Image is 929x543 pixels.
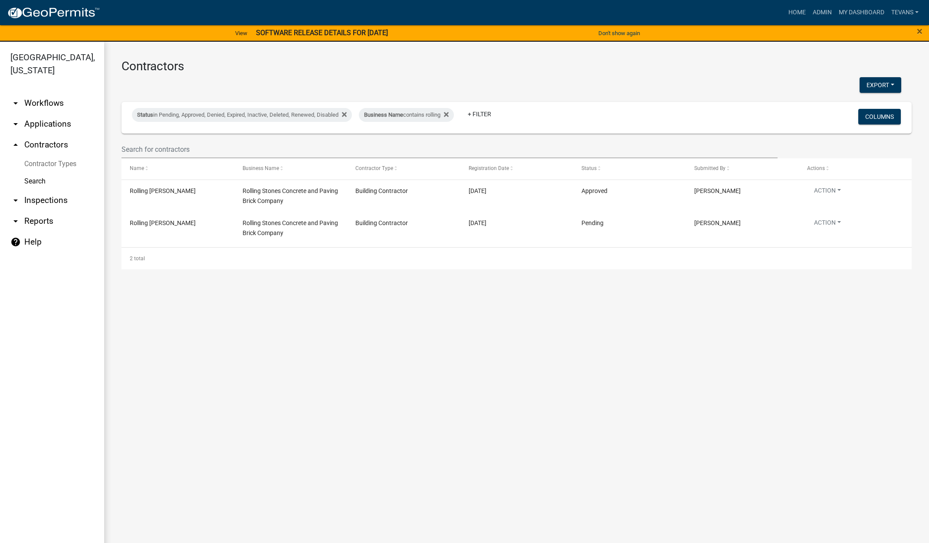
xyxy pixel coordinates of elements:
button: Action [807,218,848,231]
datatable-header-cell: Actions [799,158,912,179]
span: Danial Gasaway [694,219,741,226]
datatable-header-cell: Submitted By [686,158,799,179]
span: Business Name [243,165,279,171]
span: Submitted By [694,165,725,171]
div: contains rolling [359,108,454,122]
datatable-header-cell: Business Name [234,158,347,179]
button: Action [807,186,848,199]
span: Rolling Stones Concrete and Paving Brick Company [243,219,338,236]
datatable-header-cell: Name [121,158,234,179]
span: Rolling Gasaway [130,219,196,226]
datatable-header-cell: Contractor Type [347,158,460,179]
span: Actions [807,165,825,171]
span: 09/09/2025 [469,187,486,194]
button: Close [917,26,922,36]
i: arrow_drop_up [10,140,21,150]
span: Rolling Gasaway [130,187,196,194]
a: View [232,26,251,40]
span: Building Contractor [355,219,408,226]
datatable-header-cell: Registration Date [460,158,573,179]
i: arrow_drop_down [10,216,21,226]
i: help [10,237,21,247]
i: arrow_drop_down [10,195,21,206]
strong: SOFTWARE RELEASE DETAILS FOR [DATE] [256,29,388,37]
i: arrow_drop_down [10,119,21,129]
a: tevans [888,4,922,21]
div: in Pending, Approved, Denied, Expired, Inactive, Deleted, Renewed, Disabled [132,108,352,122]
h3: Contractors [121,59,912,74]
span: Contractor Type [355,165,393,171]
span: Name [130,165,144,171]
div: 2 total [121,248,912,269]
span: Registration Date [469,165,509,171]
span: × [917,25,922,37]
input: Search for contractors [121,141,778,158]
button: Don't show again [595,26,643,40]
span: Approved [581,187,607,194]
span: Pending [581,219,604,226]
button: Export [860,77,901,93]
span: Business Name [364,111,403,118]
a: My Dashboard [835,4,888,21]
i: arrow_drop_down [10,98,21,108]
a: + Filter [461,106,498,122]
span: Status [137,111,153,118]
span: Status [581,165,597,171]
datatable-header-cell: Status [573,158,686,179]
span: Rolling Stones Concrete and Paving Brick Company [243,187,338,204]
span: Danial Gasaway [694,187,741,194]
a: Home [785,4,809,21]
button: Columns [858,109,901,124]
span: Building Contractor [355,187,408,194]
a: Admin [809,4,835,21]
span: 09/05/2025 [469,219,486,226]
